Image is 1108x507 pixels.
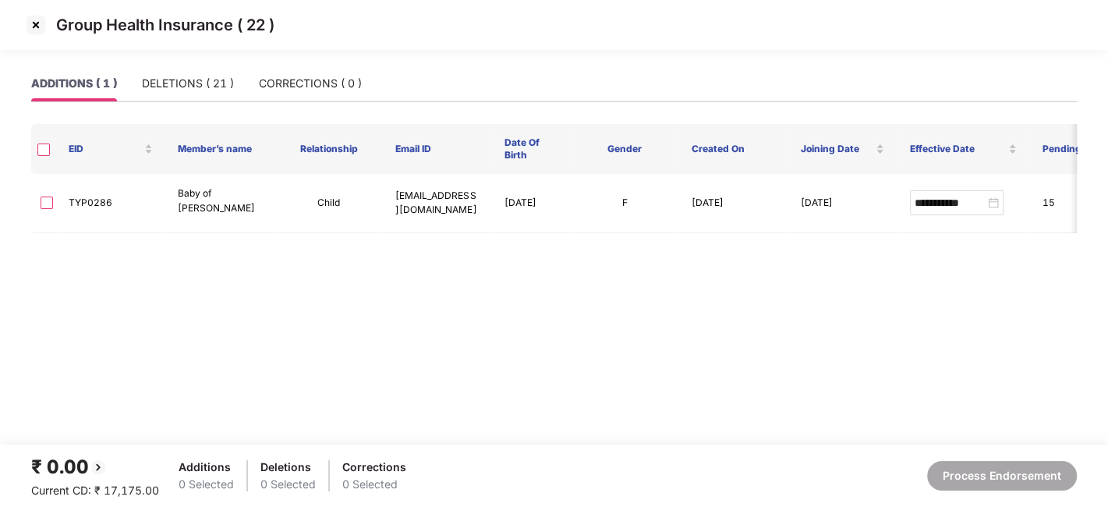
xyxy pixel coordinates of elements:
[383,174,492,233] td: [EMAIL_ADDRESS][DOMAIN_NAME]
[31,484,159,497] span: Current CD: ₹ 17,175.00
[492,174,570,233] td: [DATE]
[23,12,48,37] img: svg+xml;base64,PHN2ZyBpZD0iQ3Jvc3MtMzJ4MzIiIHhtbG5zPSJodHRwOi8vd3d3LnczLm9yZy8yMDAwL3N2ZyIgd2lkdG...
[56,174,165,233] td: TYP0286
[570,124,679,174] th: Gender
[259,75,362,92] div: CORRECTIONS ( 0 )
[260,459,316,476] div: Deletions
[165,124,274,174] th: Member’s name
[31,452,159,482] div: ₹ 0.00
[492,124,570,174] th: Date Of Birth
[342,459,406,476] div: Corrections
[56,124,165,174] th: EID
[570,174,679,233] td: F
[679,124,788,174] th: Created On
[274,124,384,174] th: Relationship
[56,16,274,34] p: Group Health Insurance ( 22 )
[801,143,873,155] span: Joining Date
[909,143,1005,155] span: Effective Date
[179,459,234,476] div: Additions
[383,124,492,174] th: Email ID
[342,476,406,493] div: 0 Selected
[142,75,234,92] div: DELETIONS ( 21 )
[788,174,897,233] td: [DATE]
[69,143,141,155] span: EID
[274,174,384,233] td: Child
[31,75,117,92] div: ADDITIONS ( 1 )
[927,461,1077,491] button: Process Endorsement
[179,476,234,493] div: 0 Selected
[679,174,788,233] td: [DATE]
[260,476,316,493] div: 0 Selected
[788,124,897,174] th: Joining Date
[897,124,1029,174] th: Effective Date
[178,186,262,216] p: Baby of [PERSON_NAME]
[89,458,108,477] img: svg+xml;base64,PHN2ZyBpZD0iQmFjay0yMHgyMCIgeG1sbnM9Imh0dHA6Ly93d3cudzMub3JnLzIwMDAvc3ZnIiB3aWR0aD...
